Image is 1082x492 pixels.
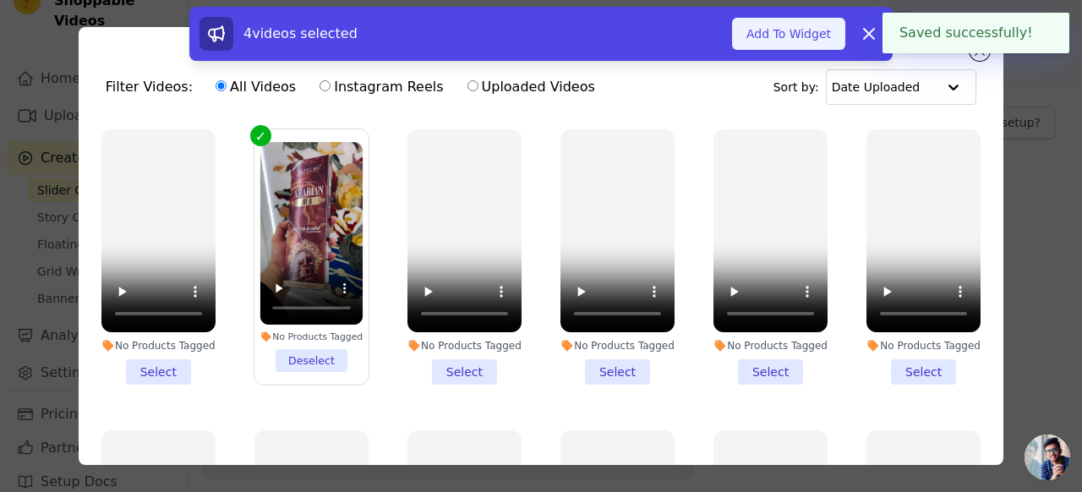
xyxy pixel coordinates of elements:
[106,68,604,107] div: Filter Videos:
[773,69,977,105] div: Sort by:
[1025,435,1070,480] div: Open chat
[467,76,596,98] label: Uploaded Videos
[215,76,297,98] label: All Videos
[732,18,845,50] button: Add To Widget
[407,339,522,353] div: No Products Tagged
[1033,23,1052,43] button: Close
[713,339,828,353] div: No Products Tagged
[101,339,216,353] div: No Products Tagged
[319,76,444,98] label: Instagram Reels
[243,25,358,41] span: 4 videos selected
[866,339,981,353] div: No Products Tagged
[883,13,1069,53] div: Saved successfully!
[260,331,363,342] div: No Products Tagged
[560,339,675,353] div: No Products Tagged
